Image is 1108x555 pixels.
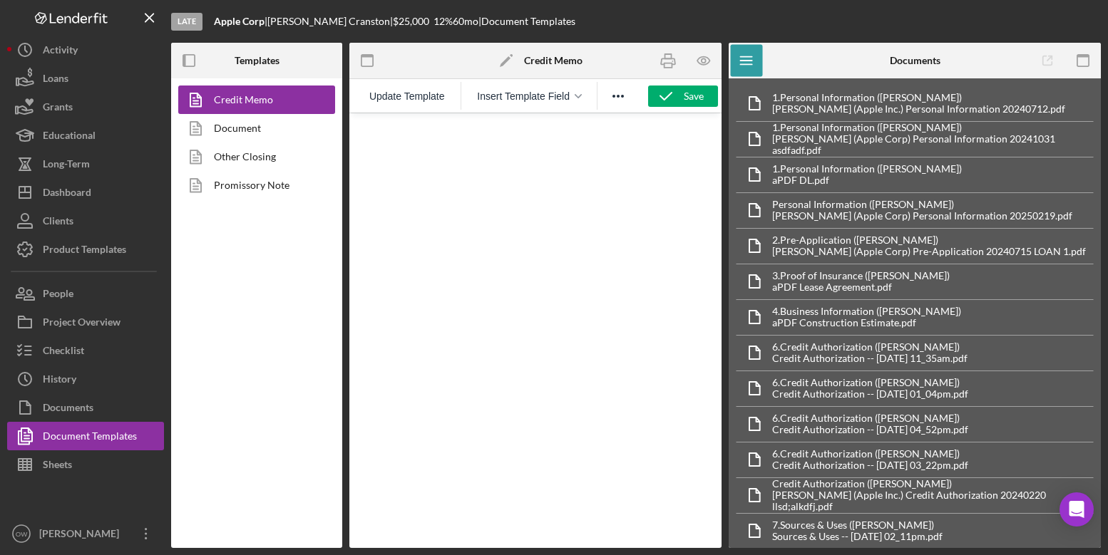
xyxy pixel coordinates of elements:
[178,142,328,171] a: Other Closing
[7,450,164,479] button: Sheets
[43,336,84,368] div: Checklist
[43,365,76,397] div: History
[890,55,940,66] b: Documents
[772,234,1086,246] div: 2. Pre-Application ([PERSON_NAME])
[349,113,722,548] iframe: Rich Text Area
[772,317,961,328] div: aPDF Construction Estimate.pdf
[43,207,73,239] div: Clients
[772,122,1093,133] div: 1. Personal Information ([PERSON_NAME])
[7,150,164,178] button: Long-Term
[434,16,453,27] div: 12 %
[7,365,164,393] button: History
[684,85,704,107] div: Save
[362,86,452,106] button: Reset the template to the current product template value
[7,308,164,336] button: Project Overview
[772,531,943,542] div: Sources & Uses -- [DATE] 02_11pm.pdf
[772,489,1093,512] div: [PERSON_NAME] (Apple Inc.) Credit Authorization 20240220 llsd;alkdfj.pdf
[772,246,1086,257] div: [PERSON_NAME] (Apple Corp) Pre-Application 20240715 LOAN 1.pdf
[772,341,968,353] div: 6. Credit Authorization ([PERSON_NAME])
[772,133,1093,156] div: [PERSON_NAME] (Apple Corp) Personal Information 20241031 asdfadf.pdf
[43,422,137,454] div: Document Templates
[772,103,1065,115] div: [PERSON_NAME] (Apple Inc.) Personal Information 20240712.pdf
[772,281,950,293] div: aPDF Lease Agreement.pdf
[453,16,478,27] div: 60 mo
[772,199,1072,210] div: Personal Information ([PERSON_NAME])
[772,519,943,531] div: 7. Sources & Uses ([PERSON_NAME])
[43,393,93,425] div: Documents
[477,90,570,102] span: Insert Template Field
[648,85,718,107] button: Save
[772,413,968,424] div: 6. Credit Authorization ([PERSON_NAME])
[772,306,961,317] div: 4. Business Information ([PERSON_NAME])
[7,336,164,365] button: Checklist
[7,422,164,450] button: Document Templates
[16,530,28,538] text: OW
[772,460,968,471] div: Credit Authorization -- [DATE] 03_22pm.pdf
[7,93,164,121] button: Grants
[178,85,328,114] a: Credit Memo
[178,171,328,199] a: Promissory Note
[772,163,962,175] div: 1. Personal Information ([PERSON_NAME])
[214,15,265,27] b: Apple Corp
[43,93,73,125] div: Grants
[772,175,962,186] div: aPDF DL.pdf
[772,377,968,388] div: 6. Credit Authorization ([PERSON_NAME])
[43,121,96,153] div: Educational
[43,308,120,340] div: Project Overview
[43,178,91,210] div: Dashboard
[7,36,164,64] button: Activity
[606,86,630,106] button: Reveal or hide additional toolbar items
[524,55,583,66] b: Credit Memo
[772,388,968,400] div: Credit Authorization -- [DATE] 01_04pm.pdf
[43,235,126,267] div: Product Templates
[43,36,78,68] div: Activity
[772,92,1065,103] div: 1. Personal Information ([PERSON_NAME])
[470,86,589,106] button: Insert Template Field
[36,519,128,551] div: [PERSON_NAME]
[214,16,267,27] div: |
[7,207,164,235] button: Clients
[369,90,445,102] span: Update Template
[1060,492,1094,527] div: Open Intercom Messenger
[772,448,968,460] div: 6. Credit Authorization ([PERSON_NAME])
[772,424,968,435] div: Credit Authorization -- [DATE] 04_52pm.pdf
[772,478,1093,489] div: Credit Authorization ([PERSON_NAME])
[43,450,72,482] div: Sheets
[7,279,164,308] button: People
[43,64,68,96] div: Loans
[7,519,164,548] button: OW[PERSON_NAME]
[772,210,1072,222] div: [PERSON_NAME] (Apple Corp) Personal Information 20250219.pdf
[171,13,202,31] div: Late
[43,279,73,311] div: People
[478,16,575,27] div: | Document Templates
[7,64,164,93] button: Loans
[235,55,279,66] b: Templates
[393,16,434,27] div: $25,000
[43,150,90,182] div: Long-Term
[7,393,164,422] button: Documents
[7,178,164,207] button: Dashboard
[772,270,950,281] div: 3. Proof of Insurance ([PERSON_NAME])
[178,114,328,142] a: Document
[7,121,164,150] button: Educational
[7,235,164,264] button: Product Templates
[772,353,968,364] div: Credit Authorization -- [DATE] 11_35am.pdf
[267,16,393,27] div: [PERSON_NAME] Cranston |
